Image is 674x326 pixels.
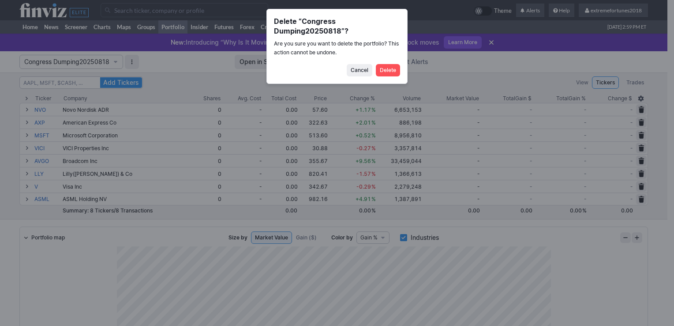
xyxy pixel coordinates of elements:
[376,64,400,76] button: Delete
[347,64,372,76] button: Cancel
[274,16,400,36] h4: Delete “Congress Dumping20250818”?
[380,66,396,75] span: Delete
[274,39,400,57] p: Are you sure you want to delete the portfolio? This action cannot be undone.
[351,66,368,75] span: Cancel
